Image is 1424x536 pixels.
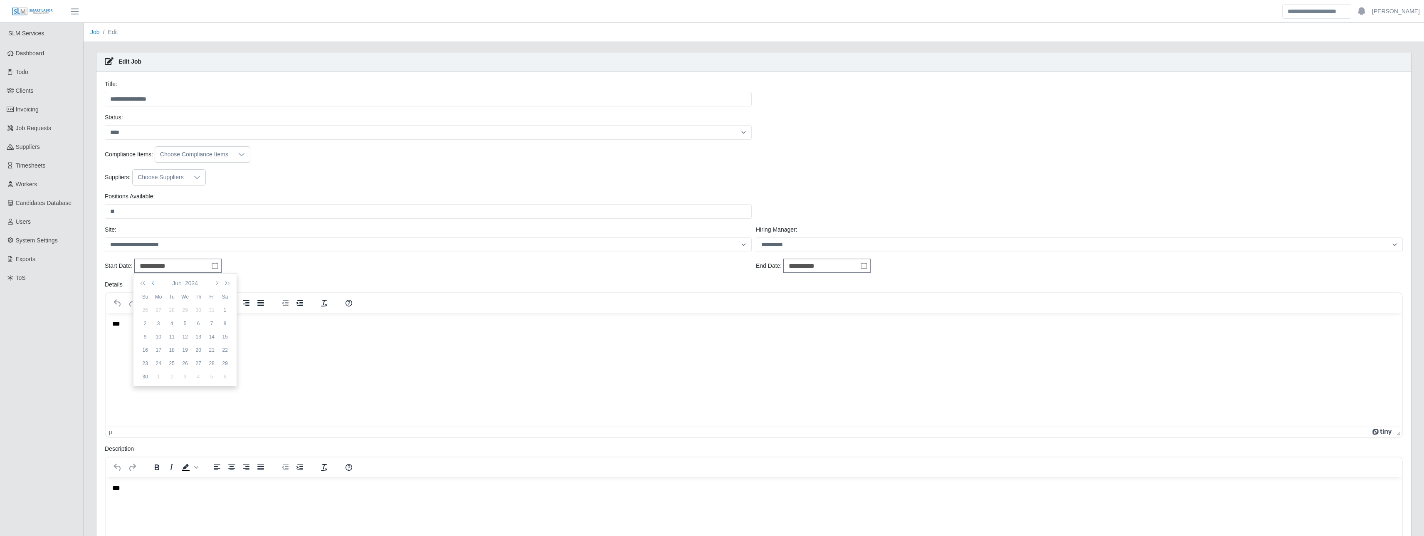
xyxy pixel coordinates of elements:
[165,373,178,380] div: 2
[138,330,152,343] td: 2024-06-09
[192,333,205,341] div: 13
[239,462,253,473] button: Align right
[133,170,189,185] div: Choose Suppliers
[152,370,165,383] td: 2024-07-01
[105,150,153,159] label: Compliance Items:
[178,346,192,354] div: 19
[178,343,192,357] td: 2024-06-19
[293,462,307,473] button: Increase indent
[317,297,331,309] button: Clear formatting
[178,330,192,343] td: 2024-06-12
[218,330,232,343] td: 2024-06-15
[192,290,205,304] th: Th
[138,290,152,304] th: Su
[218,306,232,314] div: 1
[1393,427,1402,437] div: Press the Up and Down arrow keys to resize the editor.
[16,106,39,113] span: Invoicing
[152,373,165,380] div: 1
[165,343,178,357] td: 2024-06-18
[205,290,218,304] th: Fr
[165,320,178,327] div: 4
[210,462,224,473] button: Align left
[165,360,178,367] div: 25
[138,357,152,370] td: 2024-06-23
[165,370,178,383] td: 2024-07-02
[165,357,178,370] td: 2024-06-25
[239,297,253,309] button: Align right
[192,317,205,330] td: 2024-06-06
[165,346,178,354] div: 18
[138,370,152,383] td: 2024-06-30
[205,357,218,370] td: 2024-06-28
[152,333,165,341] div: 10
[138,317,152,330] td: 2024-06-02
[16,218,31,225] span: Users
[152,306,165,314] div: 27
[125,297,139,309] button: Redo
[192,357,205,370] td: 2024-06-27
[152,304,165,317] td: 2024-05-27
[165,317,178,330] td: 2024-06-04
[138,360,152,367] div: 23
[152,317,165,330] td: 2024-06-03
[179,462,200,473] div: Background color Black
[254,462,268,473] button: Justify
[218,346,232,354] div: 22
[205,330,218,343] td: 2024-06-14
[342,462,356,473] button: Help
[178,320,192,327] div: 5
[192,330,205,343] td: 2024-06-13
[756,225,797,234] label: Hiring Manager:
[205,360,218,367] div: 28
[192,373,205,380] div: 4
[138,373,152,380] div: 30
[178,290,192,304] th: We
[278,462,292,473] button: Decrease indent
[16,125,52,131] span: Job Requests
[16,162,46,169] span: Timesheets
[8,30,44,37] span: SLM Services
[152,360,165,367] div: 24
[155,147,233,162] div: Choose Compliance Items
[218,320,232,327] div: 8
[178,304,192,317] td: 2024-05-29
[138,343,152,357] td: 2024-06-16
[178,306,192,314] div: 29
[218,304,232,317] td: 2024-06-01
[192,304,205,317] td: 2024-05-30
[178,370,192,383] td: 2024-07-03
[218,333,232,341] div: 15
[105,225,116,234] label: Site:
[192,370,205,383] td: 2024-07-04
[138,333,152,341] div: 9
[125,462,139,473] button: Redo
[138,304,152,317] td: 2024-05-26
[16,87,34,94] span: Clients
[218,357,232,370] td: 2024-06-29
[16,274,26,281] span: ToS
[1282,4,1351,19] input: Search
[150,462,164,473] button: Bold
[16,181,37,188] span: Workers
[165,306,178,314] div: 28
[152,346,165,354] div: 17
[205,304,218,317] td: 2024-05-31
[165,290,178,304] th: Tu
[218,360,232,367] div: 29
[205,306,218,314] div: 31
[111,297,125,309] button: Undo
[205,343,218,357] td: 2024-06-21
[16,50,44,57] span: Dashboard
[1372,7,1420,16] a: [PERSON_NAME]
[254,297,268,309] button: Justify
[12,7,53,16] img: SLM Logo
[164,462,178,473] button: Italic
[218,370,232,383] td: 2024-07-06
[165,330,178,343] td: 2024-06-11
[138,306,152,314] div: 26
[165,304,178,317] td: 2024-05-28
[178,317,192,330] td: 2024-06-05
[756,262,782,270] label: End Date:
